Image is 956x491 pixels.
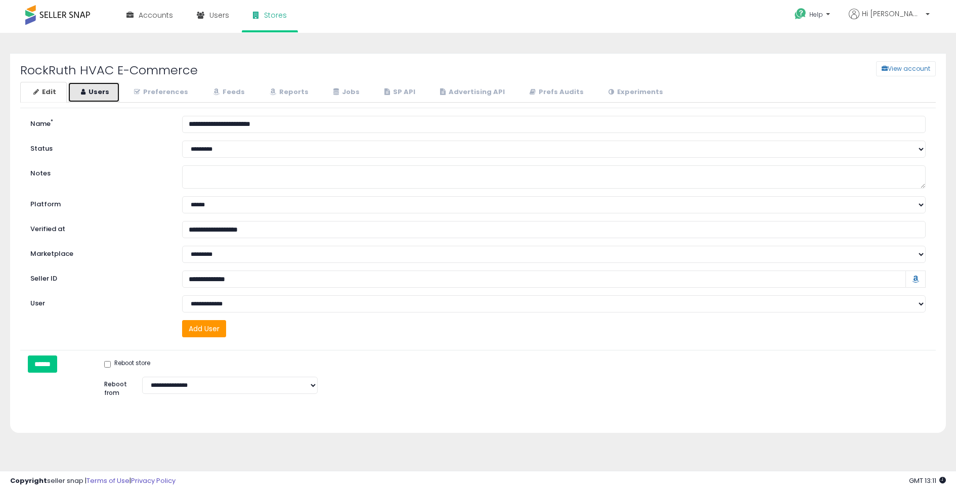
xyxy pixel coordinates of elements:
span: Accounts [139,10,173,20]
a: Users [68,82,120,103]
div: seller snap | | [10,476,176,486]
a: Reports [256,82,319,103]
a: Hi [PERSON_NAME] [849,9,930,31]
button: Add User [182,320,226,337]
a: Feeds [200,82,255,103]
label: Reboot store [104,359,150,369]
a: Preferences [121,82,199,103]
input: Reboot store [104,361,111,368]
label: Seller ID [23,271,175,284]
label: Notes [23,165,175,178]
a: Privacy Policy [131,476,176,485]
a: Jobs [320,82,370,103]
a: SP API [371,82,426,103]
label: Platform [23,196,175,209]
span: Hi [PERSON_NAME] [862,9,923,19]
span: Help [809,10,823,19]
strong: Copyright [10,476,47,485]
span: Stores [264,10,287,20]
i: Get Help [794,8,807,20]
a: Edit [20,82,67,103]
a: Advertising API [427,82,515,103]
button: View account [876,61,936,76]
a: Prefs Audits [516,82,594,103]
span: 2025-09-10 13:11 GMT [909,476,946,485]
span: Users [209,10,229,20]
label: Reboot from [97,377,135,397]
a: Terms of Use [86,476,129,485]
label: User [23,295,175,308]
a: View account [868,61,884,76]
label: Marketplace [23,246,175,259]
h2: RockRuth HVAC E-Commerce [13,64,401,77]
label: Verified at [23,221,175,234]
a: Experiments [595,82,674,103]
label: Status [23,141,175,154]
label: Name [23,116,175,129]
